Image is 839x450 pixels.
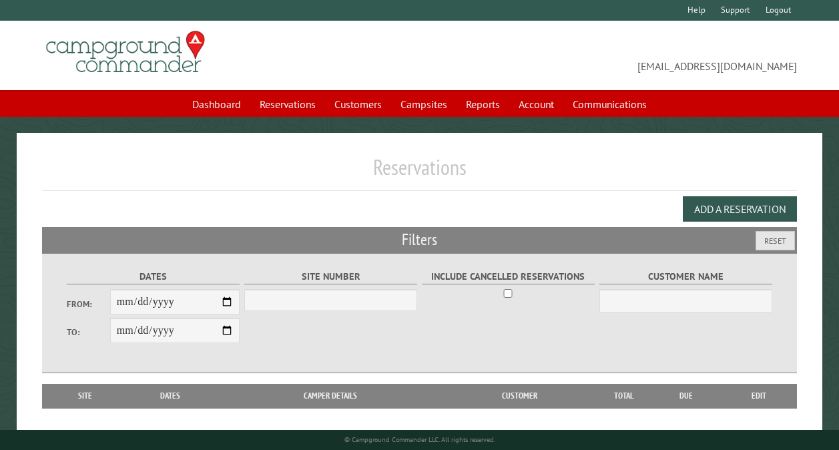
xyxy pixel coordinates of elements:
[597,384,651,408] th: Total
[67,298,110,310] label: From:
[722,384,798,408] th: Edit
[67,326,110,339] label: To:
[392,91,455,117] a: Campsites
[511,91,562,117] a: Account
[344,435,495,444] small: © Campground Commander LLC. All rights reserved.
[42,154,797,191] h1: Reservations
[420,37,798,74] span: [EMAIL_ADDRESS][DOMAIN_NAME]
[184,91,249,117] a: Dashboard
[422,269,595,284] label: Include Cancelled Reservations
[49,384,122,408] th: Site
[42,227,797,252] h2: Filters
[458,91,508,117] a: Reports
[651,384,722,408] th: Due
[599,269,772,284] label: Customer Name
[67,269,240,284] label: Dates
[252,91,324,117] a: Reservations
[42,26,209,78] img: Campground Commander
[326,91,390,117] a: Customers
[122,384,218,408] th: Dates
[565,91,655,117] a: Communications
[218,384,443,408] th: Camper Details
[683,196,797,222] button: Add a Reservation
[244,269,417,284] label: Site Number
[756,231,795,250] button: Reset
[442,384,597,408] th: Customer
